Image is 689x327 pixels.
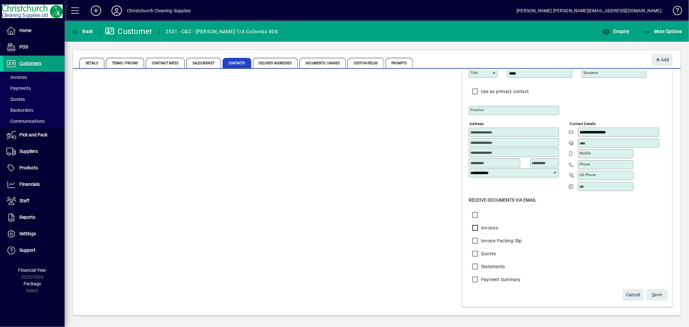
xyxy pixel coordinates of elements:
[579,162,590,166] mat-label: Phone
[517,5,662,16] div: [PERSON_NAME] [PERSON_NAME][EMAIL_ADDRESS][DOMAIN_NAME]
[3,242,65,258] a: Support
[348,58,384,68] span: Custom Fields
[106,58,144,68] span: Terms / Pricing
[19,132,47,137] span: Pick and Pack
[3,23,65,39] a: Home
[127,5,191,16] div: Christchurch Cleaning Supplies
[470,70,478,75] mat-label: Title
[3,94,65,105] a: Quotes
[602,29,629,34] span: Enquiry
[146,58,184,68] span: Contract Rates
[652,290,662,300] span: ave
[71,29,93,34] span: Back
[19,61,41,66] span: Customers
[579,151,591,155] mat-label: Mobile
[601,26,631,37] button: Enquiry
[105,26,152,37] div: Customer
[643,29,683,34] span: More Options
[6,86,31,91] span: Payments
[19,149,38,154] span: Suppliers
[6,119,45,124] span: Communications
[253,58,298,68] span: Delivery Addresses
[19,215,35,220] span: Reports
[6,97,25,102] span: Quotes
[386,58,413,68] span: Prompts
[65,26,100,37] app-page-header-button: Back
[480,250,496,257] label: Quotes
[3,72,65,83] a: Invoices
[79,58,104,68] span: Details
[86,5,106,16] button: Add
[3,193,65,209] a: Staff
[19,28,31,33] span: Home
[70,26,95,37] button: Back
[3,176,65,193] a: Financials
[480,88,529,95] label: Use as primary contact
[6,75,27,80] span: Invoices
[3,209,65,226] a: Reports
[3,105,65,116] a: Backorders
[3,83,65,94] a: Payments
[583,70,598,75] mat-label: Surname
[623,289,643,301] button: Cancel
[655,55,669,65] span: Add
[166,26,278,37] div: 2531 - C&C - [PERSON_NAME] T/A Colombo 808
[3,143,65,160] a: Suppliers
[3,160,65,176] a: Products
[480,225,498,231] label: Invoices
[19,44,28,49] span: POS
[480,276,521,283] label: Payment Summary
[652,54,673,66] button: Add
[642,26,684,37] button: More Options
[579,173,596,177] mat-label: Alt Phone
[470,108,484,112] mat-label: Position
[19,198,29,203] span: Staff
[106,5,127,16] button: Profile
[3,116,65,127] a: Communications
[19,182,40,187] span: Financials
[6,108,33,113] span: Backorders
[3,39,65,55] a: POS
[668,1,681,22] a: Knowledge Base
[480,237,522,244] label: Invoice Packing Slip
[24,281,41,286] span: Package
[19,248,36,253] span: Support
[3,127,65,143] a: Pick and Pack
[652,292,655,297] span: S
[186,58,221,68] span: Sales Budget
[299,58,346,68] span: Documents / Images
[469,197,537,203] span: Receive Documents Via Email
[647,289,667,301] button: Save
[19,165,38,170] span: Products
[480,263,505,270] label: Statements
[19,231,36,236] span: Settings
[3,226,65,242] a: Settings
[626,290,640,300] span: Cancel
[18,268,47,273] span: Financial Year
[223,58,251,68] span: Contacts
